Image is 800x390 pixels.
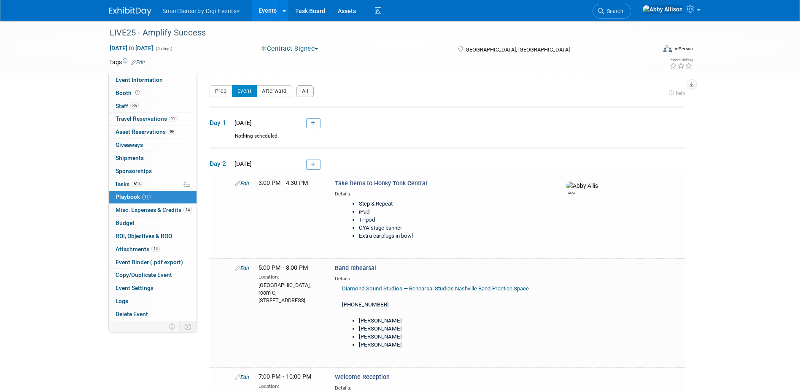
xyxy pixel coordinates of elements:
span: Giveaways [116,141,143,148]
a: Staff36 [109,100,197,113]
div: Details: [335,188,552,198]
a: Copy/Duplicate Event [109,269,197,282]
span: Sponsorships [116,168,152,174]
img: ExhibitDay [109,7,151,16]
td: Tags [109,58,145,66]
div: Nothing scheduled. [210,133,685,147]
div: [PHONE_NUMBER] [335,282,552,357]
span: [DATE] [232,160,252,167]
a: Misc. Expenses & Credits14 [109,204,197,217]
td: Personalize Event Tab Strip [165,321,180,332]
span: (4 days) [155,46,172,51]
li: [PERSON_NAME] [359,333,547,341]
span: 51% [132,181,143,187]
a: Edit [235,374,249,380]
span: Welcome Reception [335,374,390,381]
a: Travel Reservations22 [109,113,197,125]
span: Logs [116,298,128,304]
span: Tasks [115,181,143,187]
li: [PERSON_NAME] [359,341,547,349]
span: Band rehearsal [335,265,376,272]
span: [DATE] [DATE] [109,44,154,52]
span: Delete Event [116,311,148,317]
div: Event Format [606,44,693,57]
button: Event [232,85,257,97]
button: All [296,85,314,97]
span: Asset Reservations [116,128,176,135]
span: 3:00 PM - 4:30 PM [259,179,308,187]
li: Extra earplugs in bowl [359,232,547,240]
span: 86 [168,129,176,135]
span: Search [604,8,623,14]
a: Delete Event [109,308,197,321]
a: Sponsorships [109,165,197,178]
span: [DATE] [232,119,252,126]
span: help [676,90,685,96]
span: Attachments [116,246,160,252]
a: Attachments14 [109,243,197,256]
a: Search [593,4,631,19]
li: [PERSON_NAME] [359,325,547,333]
span: 17 [142,194,151,200]
div: Location: [259,272,322,281]
a: Event Settings [109,282,197,295]
span: 22 [169,116,178,122]
span: Booth [116,89,142,96]
button: Contract Signed [258,44,321,53]
span: 5:00 PM - 8:00 PM [259,264,308,271]
span: Event Settings [116,284,154,291]
span: Event Information [116,76,163,83]
div: In-Person [673,46,693,52]
td: Toggle Event Tabs [179,321,197,332]
div: Abby Allison [566,190,576,195]
span: 36 [130,103,139,109]
span: Booth not reserved yet [134,89,142,96]
div: Event Rating [670,58,692,62]
button: Prep [210,85,232,97]
img: Abby Allison [642,5,683,14]
span: Copy/Duplicate Event [116,271,172,278]
span: to [127,45,135,51]
span: Day 1 [210,118,231,127]
div: Details: [335,273,552,282]
a: Edit [235,265,249,271]
span: Take items to Honky Tonk Central [335,180,427,187]
span: 14 [151,246,160,252]
span: Playbook [116,193,151,200]
div: LIVE25 - Amplify Success [107,25,644,41]
span: Day 2 [210,159,231,168]
li: [PERSON_NAME] [359,317,547,325]
img: Abby Allison [566,181,598,190]
button: Afterward [256,85,292,97]
span: Misc. Expenses & Credits [116,206,192,213]
a: Event Information [109,74,197,87]
a: Event Binder (.pdf export) [109,256,197,269]
a: Giveaways [109,139,197,152]
span: ROI, Objectives & ROO [116,233,172,239]
span: Shipments [116,154,144,161]
a: Logs [109,295,197,308]
span: Event Binder (.pdf export) [116,259,183,265]
span: Staff [116,103,139,109]
a: Booth [109,87,197,100]
span: [GEOGRAPHIC_DATA], [GEOGRAPHIC_DATA] [464,46,570,53]
span: Travel Reservations [116,115,178,122]
li: Tripod [359,216,547,224]
li: iPad [359,208,547,216]
span: 14 [183,207,192,213]
a: Asset Reservations86 [109,126,197,138]
div: [GEOGRAPHIC_DATA], room C, [STREET_ADDRESS] [259,281,322,304]
a: Budget [109,217,197,230]
a: Shipments [109,152,197,165]
li: Step & Repeat [359,200,547,208]
a: ROI, Objectives & ROO [109,230,197,243]
a: Diamond Sound Studios — Rehearsal Studios Nashville Band Practice Space [342,285,529,292]
a: Playbook17 [109,191,197,203]
span: Budget [116,219,135,226]
img: Format-Inperson.png [663,45,672,52]
span: 7:00 PM - 10:00 PM [259,373,312,380]
a: Tasks51% [109,178,197,191]
div: Location: [259,382,322,390]
a: Edit [131,60,145,65]
a: Edit [235,180,249,187]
